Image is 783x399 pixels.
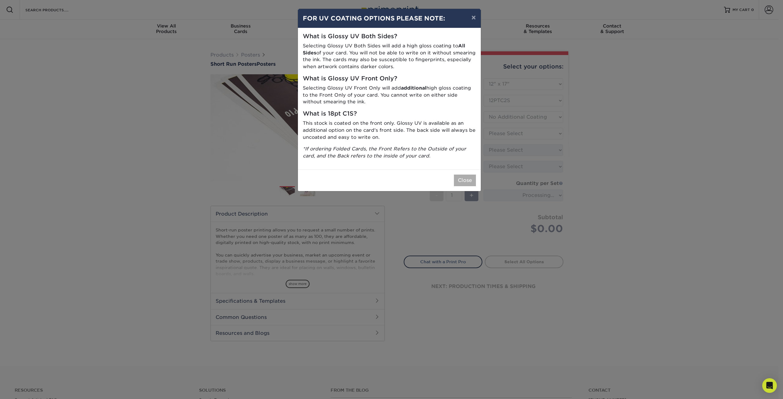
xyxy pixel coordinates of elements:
h4: FOR UV COATING OPTIONS PLEASE NOTE: [303,14,476,23]
p: This stock is coated on the front only. Glossy UV is available as an additional option on the car... [303,120,476,141]
h5: What is Glossy UV Both Sides? [303,33,476,40]
strong: additional [401,85,426,91]
strong: All Sides [303,43,465,56]
h5: What is Glossy UV Front Only? [303,75,476,82]
div: Open Intercom Messenger [762,378,777,393]
h5: What is 18pt C1S? [303,110,476,117]
p: Selecting Glossy UV Both Sides will add a high gloss coating to of your card. You will not be abl... [303,42,476,70]
i: *If ordering Folded Cards, the Front Refers to the Outside of your card, and the Back refers to t... [303,146,466,159]
button: × [466,9,481,26]
p: Selecting Glossy UV Front Only will add high gloss coating to the Front Only of your card. You ca... [303,85,476,105]
button: Close [454,175,476,186]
